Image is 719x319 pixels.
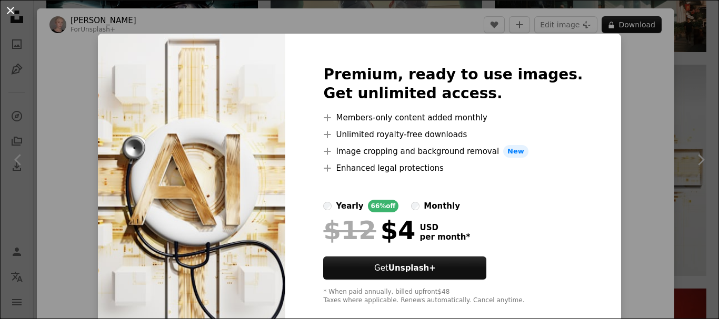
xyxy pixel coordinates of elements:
button: GetUnsplash+ [323,256,486,280]
input: yearly66%off [323,202,332,210]
span: USD [420,223,470,232]
span: per month * [420,232,470,242]
input: monthly [411,202,420,210]
div: $4 [323,217,415,244]
h2: Premium, ready to use images. Get unlimited access. [323,65,583,103]
li: Unlimited royalty-free downloads [323,128,583,141]
span: New [503,145,528,158]
li: Members-only content added monthly [323,111,583,124]
li: Image cropping and background removal [323,145,583,158]
div: 66% off [368,200,399,212]
div: yearly [336,200,363,212]
strong: Unsplash+ [388,263,436,273]
div: monthly [424,200,460,212]
div: * When paid annually, billed upfront $48 Taxes where applicable. Renews automatically. Cancel any... [323,288,583,305]
li: Enhanced legal protections [323,162,583,174]
span: $12 [323,217,376,244]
